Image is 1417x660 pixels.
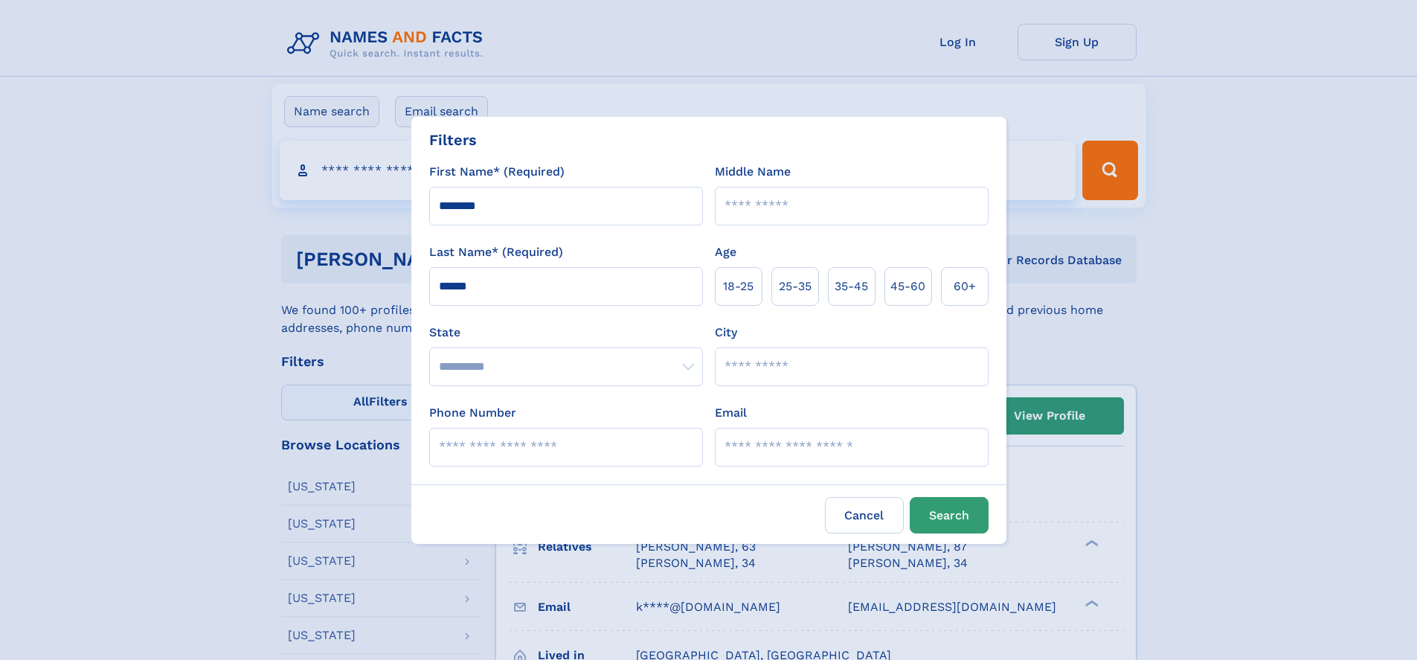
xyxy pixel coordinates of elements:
label: Age [715,243,736,261]
label: Cancel [825,497,904,534]
span: 25‑35 [779,278,812,295]
label: Email [715,404,747,422]
div: Filters [429,129,477,151]
span: 45‑60 [890,278,925,295]
label: Last Name* (Required) [429,243,563,261]
span: 18‑25 [723,278,754,295]
label: First Name* (Required) [429,163,565,181]
span: 60+ [954,278,976,295]
span: 35‑45 [835,278,868,295]
label: Middle Name [715,163,791,181]
label: State [429,324,703,342]
label: Phone Number [429,404,516,422]
label: City [715,324,737,342]
button: Search [910,497,989,534]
